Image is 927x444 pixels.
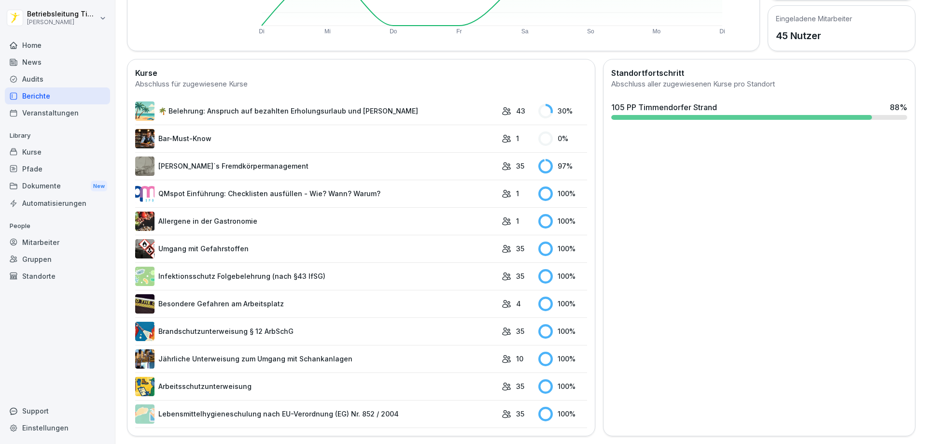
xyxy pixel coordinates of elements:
[611,67,907,79] h2: Standortfortschritt
[135,322,497,341] a: Brandschutzunterweisung § 12 ArbSchG
[5,177,110,195] a: DokumenteNew
[538,159,587,173] div: 97 %
[516,188,519,199] p: 1
[135,157,497,176] a: [PERSON_NAME]`s Fremdkörpermanagement
[516,243,524,254] p: 35
[135,377,497,396] a: Arbeitsschutzunterweisung
[516,409,524,419] p: 35
[135,294,154,314] img: zq4t51x0wy87l3xh8s87q7rq.png
[5,37,110,54] a: Home
[607,98,911,124] a: 105 PP Timmendorfer Strand88%
[611,79,907,90] div: Abschluss aller zugewiesenen Kurse pro Standort
[538,131,587,146] div: 0 %
[135,101,497,121] a: 🌴 Belehrung: Anspruch auf bezahlten Erholungsurlaub und [PERSON_NAME]
[516,354,523,364] p: 10
[5,160,110,177] a: Pfade
[135,377,154,396] img: bgsrfyvhdm6180ponve2jajk.png
[5,251,110,268] a: Gruppen
[652,28,660,35] text: Mo
[5,71,110,87] a: Audits
[538,214,587,229] div: 100 %
[135,67,587,79] h2: Kurse
[324,28,331,35] text: Mi
[135,404,154,424] img: gxsnf7ygjsfsmxd96jxi4ufn.png
[135,129,154,148] img: avw4yih0pjczq94wjribdn74.png
[5,419,110,436] a: Einstellungen
[538,269,587,284] div: 100 %
[611,101,717,113] div: 105 PP Timmendorfer Strand
[135,349,154,369] img: etou62n52bjq4b8bjpe35whp.png
[516,161,524,171] p: 35
[776,14,852,24] h5: Eingeladene Mitarbeiter
[516,326,524,336] p: 35
[516,216,519,226] p: 1
[5,402,110,419] div: Support
[587,28,594,35] text: So
[538,297,587,311] div: 100 %
[5,195,110,212] a: Automatisierungen
[890,101,907,113] div: 88 %
[538,352,587,366] div: 100 %
[135,239,154,258] img: ro33qf0i8ndaw7nkfv0stvse.png
[135,184,497,203] a: QMspot Einführung: Checklisten ausfüllen - Wie? Wann? Warum?
[5,177,110,195] div: Dokumente
[5,54,110,71] a: News
[135,101,154,121] img: s9mc00x6ussfrb3lxoajtb4r.png
[135,212,497,231] a: Allergene in der Gastronomie
[5,128,110,143] p: Library
[91,181,107,192] div: New
[27,10,98,18] p: Betriebsleitung Timmendorf
[135,404,497,424] a: Lebensmittelhygieneschulung nach EU-Verordnung (EG) Nr. 852 / 2004
[135,212,154,231] img: gsgognukgwbtoe3cnlsjjbmw.png
[135,157,154,176] img: ltafy9a5l7o16y10mkzj65ij.png
[516,133,519,143] p: 1
[5,234,110,251] a: Mitarbeiter
[538,242,587,256] div: 100 %
[516,106,525,116] p: 43
[5,104,110,121] a: Veranstaltungen
[27,19,98,26] p: [PERSON_NAME]
[135,349,497,369] a: Jährliche Unterweisung zum Umgang mit Schankanlagen
[521,28,529,35] text: Sa
[135,79,587,90] div: Abschluss für zugewiesene Kurse
[135,267,154,286] img: tgff07aey9ahi6f4hltuk21p.png
[516,299,521,309] p: 4
[516,271,524,281] p: 35
[538,379,587,394] div: 100 %
[538,324,587,339] div: 100 %
[390,28,397,35] text: Do
[538,104,587,118] div: 30 %
[538,407,587,421] div: 100 %
[135,294,497,314] a: Besondere Gefahren am Arbeitsplatz
[135,267,497,286] a: Infektionsschutz Folgebelehrung (nach §43 IfSG)
[516,381,524,391] p: 35
[456,28,462,35] text: Fr
[259,28,264,35] text: Di
[135,322,154,341] img: b0iy7e1gfawqjs4nezxuanzk.png
[135,184,154,203] img: rsy9vu330m0sw5op77geq2rv.png
[135,239,497,258] a: Umgang mit Gefahrstoffen
[538,186,587,201] div: 100 %
[776,29,852,43] p: 45 Nutzer
[5,268,110,285] a: Standorte
[135,129,497,148] a: Bar-Must-Know
[5,87,110,104] a: Berichte
[5,218,110,234] p: People
[719,28,725,35] text: Di
[5,143,110,160] a: Kurse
